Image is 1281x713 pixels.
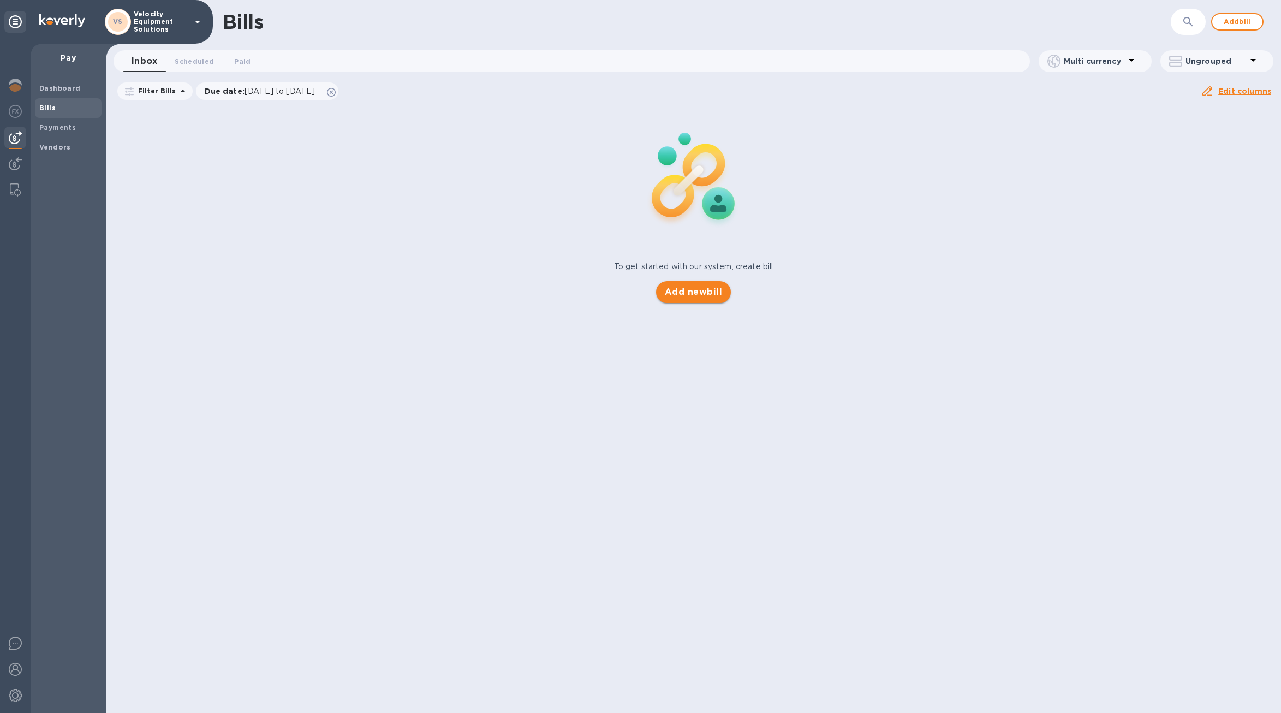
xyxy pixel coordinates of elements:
[39,123,76,132] b: Payments
[113,17,123,26] b: VS
[39,14,85,27] img: Logo
[1064,56,1125,67] p: Multi currency
[196,82,339,100] div: Due date:[DATE] to [DATE]
[1185,56,1247,67] p: Ungrouped
[245,87,315,96] span: [DATE] to [DATE]
[39,84,81,92] b: Dashboard
[134,86,176,96] p: Filter Bills
[234,56,251,67] span: Paid
[1221,15,1254,28] span: Add bill
[134,10,188,33] p: Velocity Equipment Solutions
[205,86,321,97] p: Due date :
[1218,87,1271,96] u: Edit columns
[665,286,722,299] span: Add new bill
[39,52,97,63] p: Pay
[132,54,157,69] span: Inbox
[656,281,731,303] button: Add newbill
[39,104,56,112] b: Bills
[614,261,773,272] p: To get started with our system, create bill
[4,11,26,33] div: Unpin categories
[175,56,214,67] span: Scheduled
[9,105,22,118] img: Foreign exchange
[39,143,71,151] b: Vendors
[1211,13,1264,31] button: Addbill
[223,10,263,33] h1: Bills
